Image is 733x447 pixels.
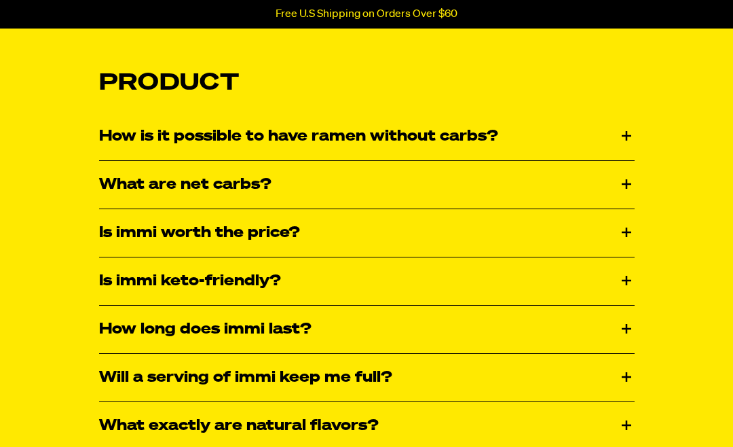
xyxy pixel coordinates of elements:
div: What are net carbs? [99,161,635,209]
div: Is immi keto-friendly? [99,257,635,305]
p: Free U.S Shipping on Orders Over $60 [276,8,457,20]
div: Is immi worth the price? [99,209,635,257]
div: How long does immi last? [99,306,635,353]
h2: Product [99,69,635,97]
div: Will a serving of immi keep me full? [99,354,635,401]
div: How is it possible to have ramen without carbs? [99,113,635,160]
